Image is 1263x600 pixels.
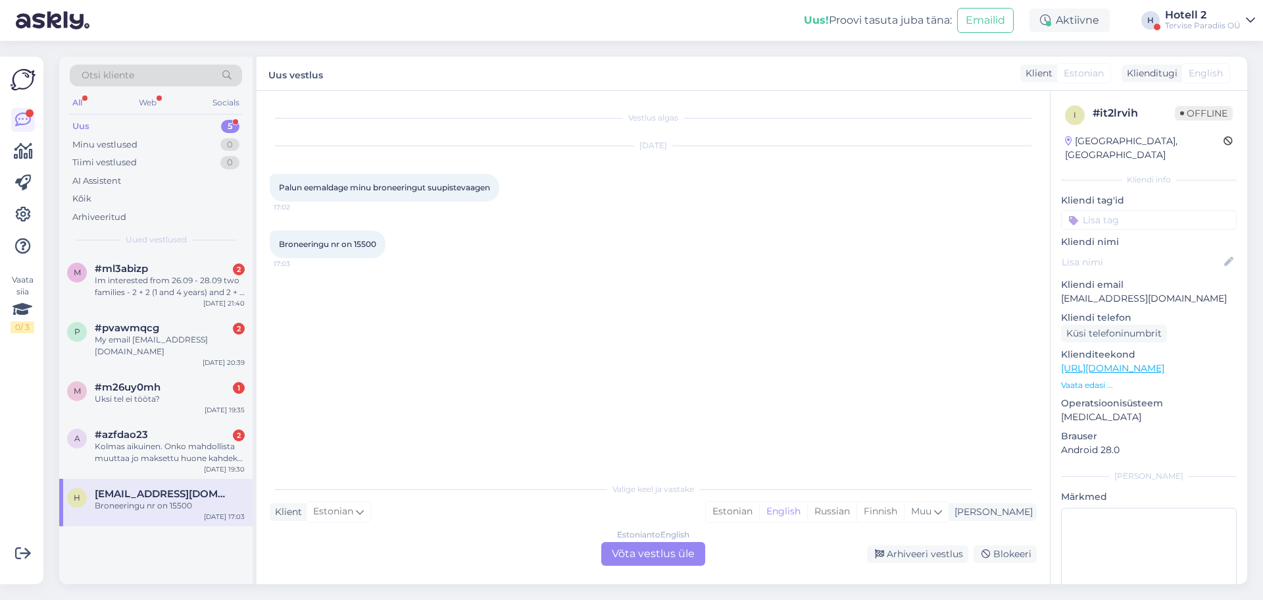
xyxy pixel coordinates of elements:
div: Tervise Paradiis OÜ [1165,20,1241,31]
div: H [1141,11,1160,30]
div: [PERSON_NAME] [1061,470,1237,482]
span: m [74,267,81,277]
span: Broneeringu nr on 15500 [279,239,376,249]
div: [PERSON_NAME] [949,505,1033,519]
div: Kliendi info [1061,174,1237,186]
span: h [74,493,80,503]
div: Klienditugi [1122,67,1177,80]
div: [DATE] [270,140,1037,151]
div: Valige keel ja vastake [270,483,1037,495]
div: [DATE] 19:30 [204,464,245,474]
div: Finnish [856,502,904,522]
p: Android 28.0 [1061,443,1237,457]
p: Kliendi nimi [1061,235,1237,249]
div: Vestlus algas [270,112,1037,124]
div: Kõik [72,192,91,205]
span: #m26uy0mh [95,381,161,393]
div: Proovi tasuta juba täna: [804,13,952,28]
p: Kliendi tag'id [1061,194,1237,207]
b: Uus! [804,14,829,26]
span: 17:02 [274,202,323,212]
div: Web [136,94,159,111]
div: Uus [72,120,89,133]
span: Estonian [313,505,353,519]
span: Estonian [1064,67,1104,80]
span: #azfdao23 [95,429,148,441]
p: Operatsioonisüsteem [1061,396,1237,410]
div: Uksi tel ei tööta? [95,393,245,405]
div: Arhiveeritud [72,211,126,224]
div: Kolmas aikuinen. Onko mahdollista muuttaa jo maksettu huone kahdeksi 2 [PERSON_NAME] huoneeksi. [95,441,245,464]
div: Võta vestlus üle [601,542,705,566]
p: Märkmed [1061,490,1237,504]
div: Broneeringu nr on 15500 [95,500,245,512]
div: Klient [270,505,302,519]
div: 1 [233,382,245,394]
div: [DATE] 19:35 [205,405,245,415]
span: Palun eemaldage minu broneeringut suupistevaagen [279,182,490,192]
img: Askly Logo [11,67,36,92]
p: Kliendi telefon [1061,311,1237,325]
div: Hotell 2 [1165,10,1241,20]
span: #pvawmqcg [95,322,159,334]
span: p [74,327,80,337]
div: AI Assistent [72,175,121,188]
a: Hotell 2Tervise Paradiis OÜ [1165,10,1255,31]
p: Kliendi email [1061,278,1237,292]
input: Lisa nimi [1062,255,1222,269]
div: Blokeeri [974,545,1037,563]
div: [DATE] 20:39 [203,358,245,368]
p: Vaata edasi ... [1061,379,1237,391]
p: Brauser [1061,429,1237,443]
span: i [1074,110,1076,120]
input: Lisa tag [1061,210,1237,230]
div: Im interested from 26.09 - 28.09 two families - 2 + 2 (1 and 4 years) and 2 + 2 (2 and 6). What c... [95,275,245,298]
span: heldikask05@gmail.com [95,488,232,500]
p: [EMAIL_ADDRESS][DOMAIN_NAME] [1061,292,1237,306]
div: Tiimi vestlused [72,156,137,169]
div: # it2lrvih [1093,105,1175,121]
div: Vaata siia [11,274,34,333]
div: Küsi telefoninumbrit [1061,325,1167,342]
span: Otsi kliente [82,68,134,82]
div: My email [EMAIL_ADDRESS][DOMAIN_NAME] [95,334,245,358]
div: [DATE] 17:03 [204,512,245,522]
div: Socials [210,94,242,111]
div: 0 / 3 [11,321,34,333]
div: [GEOGRAPHIC_DATA], [GEOGRAPHIC_DATA] [1065,134,1224,162]
div: 2 [233,263,245,275]
button: Emailid [957,8,1014,33]
span: English [1189,67,1223,80]
div: Estonian [706,502,759,522]
span: Muu [911,505,931,517]
div: 2 [233,429,245,441]
label: Uus vestlus [268,65,323,82]
p: [MEDICAL_DATA] [1061,410,1237,424]
span: a [74,433,80,443]
span: m [74,386,81,396]
div: Arhiveeri vestlus [867,545,968,563]
span: Offline [1175,106,1233,121]
div: Aktiivne [1029,9,1110,32]
div: Russian [807,502,856,522]
span: 17:03 [274,259,323,269]
span: #ml3abizp [95,263,148,275]
div: English [759,502,807,522]
span: Uued vestlused [126,234,187,246]
div: 5 [221,120,239,133]
a: [URL][DOMAIN_NAME] [1061,362,1164,374]
div: Klient [1020,67,1052,80]
div: Estonian to English [617,529,689,541]
p: Klienditeekond [1061,348,1237,362]
div: Minu vestlused [72,138,137,151]
div: All [70,94,85,111]
div: 2 [233,323,245,335]
div: [DATE] 21:40 [203,298,245,308]
div: 0 [220,138,239,151]
div: 0 [220,156,239,169]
